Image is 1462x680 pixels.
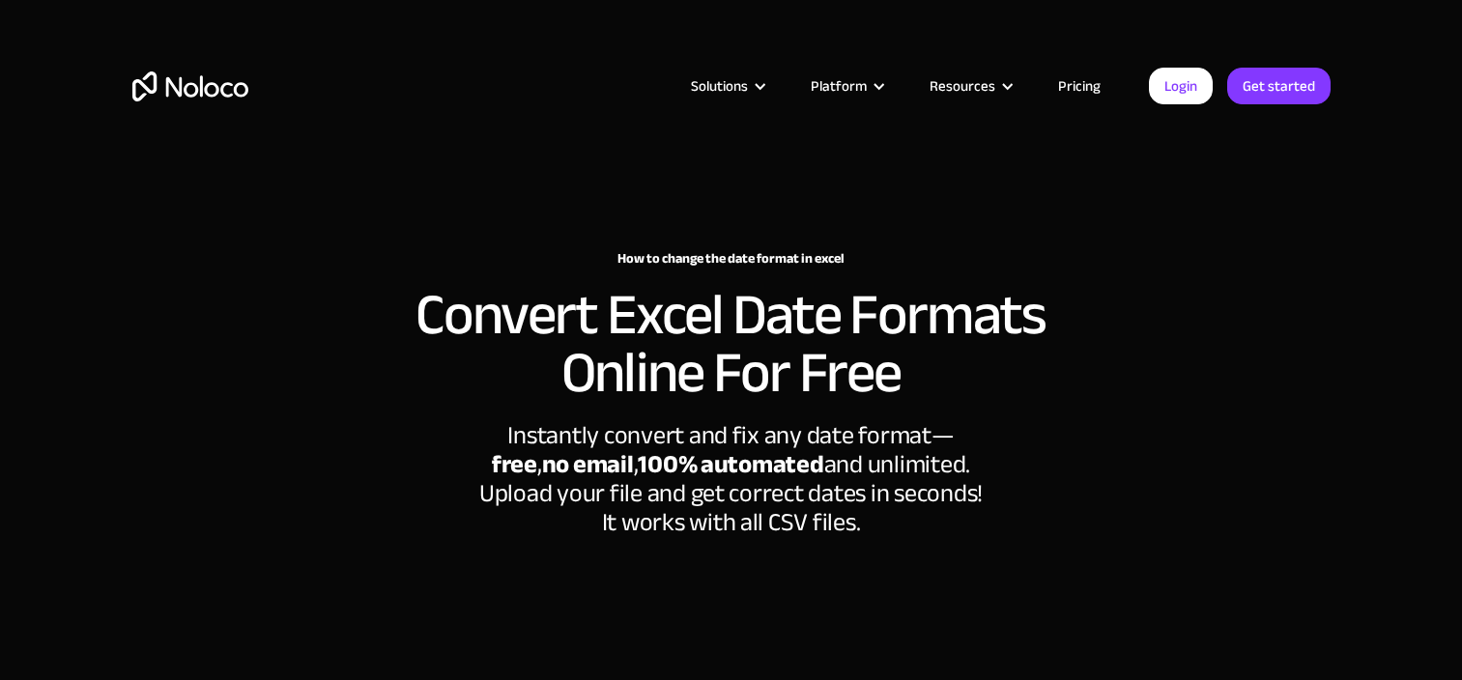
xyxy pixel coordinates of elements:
div: Solutions [667,73,787,99]
h2: Convert Excel Date Formats Online For Free [345,286,1118,402]
div: Platform [811,73,867,99]
strong: free [492,440,537,488]
div: Instantly convert and fix any date format— ‍ , , and unlimited. Upload your file and get correct ... [442,421,1021,537]
div: Solutions [691,73,748,99]
strong: no email [542,440,634,488]
strong: 100% automated [638,440,823,488]
a: Get started [1227,68,1331,104]
strong: How to change the date format in excel [617,245,845,271]
a: home [132,71,248,101]
a: Login [1149,68,1213,104]
div: Resources [905,73,1034,99]
div: Resources [930,73,995,99]
a: Pricing [1034,73,1125,99]
div: Platform [787,73,905,99]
